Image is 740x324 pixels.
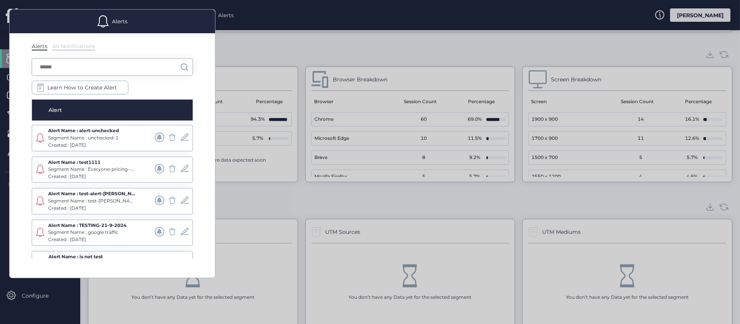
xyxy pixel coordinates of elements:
div: Created : [DATE] [48,205,136,212]
div: All Notifications [52,43,95,50]
div: Alerts [32,43,47,50]
div: Alert Name : is not test [49,253,136,261]
div: Alert Name : alert-unchecked [48,127,136,134]
div: Alert Name : test-alert-[PERSON_NAME] [48,190,136,198]
div: Segment Name : test-[PERSON_NAME]-alert [48,198,136,205]
div: Created : [DATE] [48,173,136,180]
div: Alert [49,106,119,114]
div: Alerts [112,17,128,26]
span: Learn How to Create Alert [47,83,117,92]
div: Created : [DATE] [48,236,136,243]
div: Segment Name : unchecked-1 [48,134,136,142]
div: Alert Name : TESTING-21-9-2024 [48,222,136,229]
div: Segment Name : google traffic [48,229,136,236]
div: Alert Name : test1111 [48,159,136,166]
div: Created : [DATE] [48,142,136,149]
div: Alerts [10,10,215,33]
div: Segment Name : Everyone-pricing---- (copy) (copy) [48,166,136,173]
